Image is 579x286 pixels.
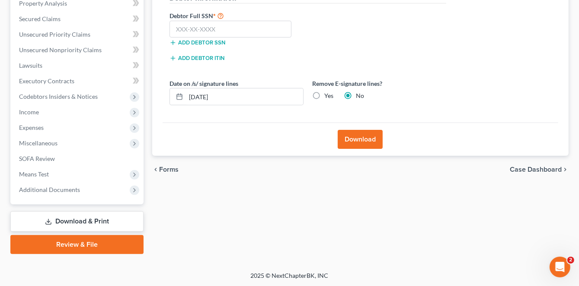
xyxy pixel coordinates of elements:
[19,139,58,147] span: Miscellaneous
[159,166,179,173] span: Forms
[567,257,574,264] span: 2
[510,166,562,173] span: Case Dashboard
[170,39,225,46] button: Add debtor SSN
[170,21,292,38] input: XXX-XX-XXXX
[10,211,144,232] a: Download & Print
[12,27,144,42] a: Unsecured Priority Claims
[170,79,238,88] label: Date on /s/ signature lines
[19,62,42,69] span: Lawsuits
[19,77,74,85] span: Executory Contracts
[152,166,190,173] button: chevron_left Forms
[510,166,569,173] a: Case Dashboard chevron_right
[152,166,159,173] i: chevron_left
[12,58,144,73] a: Lawsuits
[19,15,61,22] span: Secured Claims
[19,155,55,162] span: SOFA Review
[19,46,102,53] span: Unsecured Nonpriority Claims
[19,93,98,100] span: Codebtors Insiders & Notices
[338,130,383,149] button: Download
[19,31,90,38] span: Unsecured Priority Claims
[324,91,333,100] label: Yes
[19,170,49,178] span: Means Test
[10,235,144,254] a: Review & File
[312,79,446,88] label: Remove E-signature lines?
[12,42,144,58] a: Unsecured Nonpriority Claims
[12,151,144,167] a: SOFA Review
[19,108,39,116] span: Income
[19,124,44,131] span: Expenses
[186,88,303,105] input: MM/DD/YYYY
[12,11,144,27] a: Secured Claims
[550,257,570,277] iframe: Intercom live chat
[165,10,308,21] label: Debtor Full SSN
[19,186,80,193] span: Additional Documents
[562,166,569,173] i: chevron_right
[170,55,224,62] button: Add debtor ITIN
[12,73,144,89] a: Executory Contracts
[356,91,364,100] label: No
